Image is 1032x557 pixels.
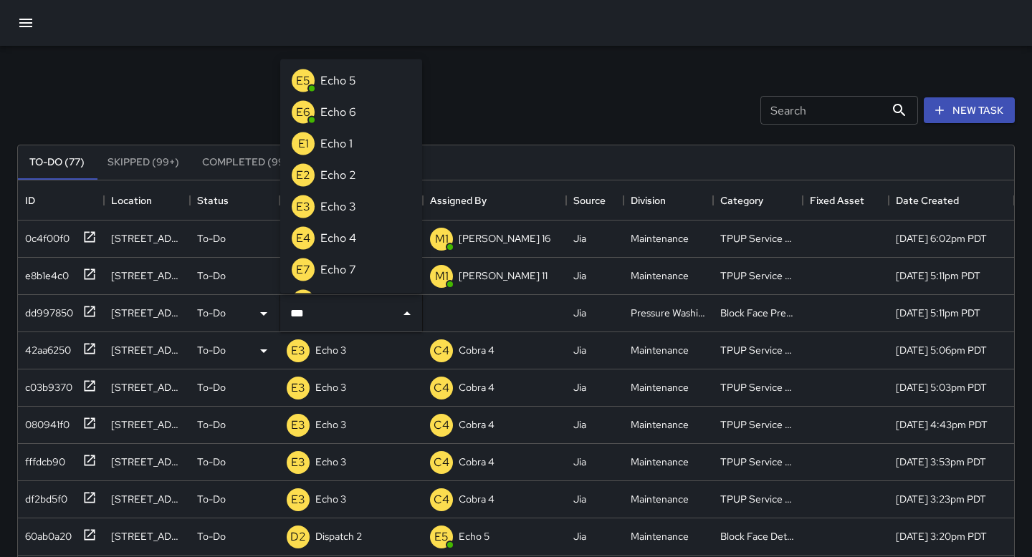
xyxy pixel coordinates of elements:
[896,268,980,283] div: 8/11/2025, 5:11pm PDT
[896,417,988,432] div: 8/11/2025, 4:43pm PDT
[896,529,987,543] div: 8/11/2025, 3:20pm PDT
[320,261,356,278] p: Echo 7
[720,529,795,543] div: Block Face Detailed
[397,304,417,324] button: Close
[291,417,305,434] p: E3
[296,166,310,183] p: E2
[104,180,190,221] div: Location
[573,306,586,320] div: Jia
[459,231,550,246] p: [PERSON_NAME] 16
[573,492,586,506] div: Jia
[896,231,987,246] div: 8/11/2025, 6:02pm PDT
[19,300,73,320] div: dd997850
[111,417,183,432] div: 441 9th Street
[720,268,795,283] div: TPUP Service Requested
[720,492,795,506] div: TPUP Service Requested
[434,342,449,359] p: C4
[291,342,305,359] p: E3
[290,528,306,546] p: D2
[197,417,226,432] p: To-Do
[720,231,795,246] div: TPUP Service Requested
[430,180,487,221] div: Assigned By
[896,343,987,357] div: 8/11/2025, 5:06pm PDT
[111,343,183,357] div: 338 24th Street
[631,455,689,469] div: Maintenance
[810,180,864,221] div: Fixed Asset
[197,380,226,394] p: To-Do
[423,180,566,221] div: Assigned By
[19,374,72,394] div: c03b9370
[19,523,72,543] div: 60ab0a20
[111,492,183,506] div: 2430 Broadway
[896,180,959,221] div: Date Created
[197,231,226,246] p: To-Do
[296,261,310,278] p: E7
[459,492,494,506] p: Cobra 4
[111,529,183,543] div: 285 23rd Street
[315,417,346,432] p: Echo 3
[190,180,279,221] div: Status
[197,306,226,320] p: To-Do
[720,180,763,221] div: Category
[713,180,803,221] div: Category
[111,268,183,283] div: 2400 Webster Street
[320,103,356,120] p: Echo 6
[296,72,310,89] p: E5
[197,455,226,469] p: To-Do
[720,380,795,394] div: TPUP Service Requested
[296,103,310,120] p: E6
[111,455,183,469] div: 230 Bay Place
[573,455,586,469] div: Jia
[573,268,586,283] div: Jia
[315,529,362,543] p: Dispatch 2
[434,417,449,434] p: C4
[197,180,229,221] div: Status
[459,268,548,283] p: [PERSON_NAME] 11
[315,343,346,357] p: Echo 3
[631,492,689,506] div: Maintenance
[19,449,65,469] div: fffdcb90
[111,231,183,246] div: 1153 Franklin Street
[573,180,606,221] div: Source
[459,529,489,543] p: Echo 5
[111,380,183,394] div: 824 Franklin Street
[435,231,449,248] p: M1
[631,417,689,432] div: Maintenance
[720,343,795,357] div: TPUP Service Requested
[111,180,152,221] div: Location
[434,491,449,508] p: C4
[197,343,226,357] p: To-Do
[111,306,183,320] div: 469 10th Street
[19,337,71,357] div: 42aa6250
[434,379,449,397] p: C4
[291,454,305,471] p: E3
[631,306,706,320] div: Pressure Washing
[459,343,494,357] p: Cobra 4
[889,180,1014,221] div: Date Created
[25,180,35,221] div: ID
[19,226,70,246] div: 0c4f00f0
[96,145,191,180] button: Skipped (99+)
[803,180,889,221] div: Fixed Asset
[197,268,226,283] p: To-Do
[631,343,689,357] div: Maintenance
[896,455,986,469] div: 8/11/2025, 3:53pm PDT
[296,292,310,309] p: E8
[459,417,494,432] p: Cobra 4
[631,529,689,543] div: Maintenance
[19,263,69,283] div: e8b1e4c0
[631,268,689,283] div: Maintenance
[18,145,96,180] button: To-Do (77)
[19,486,67,506] div: df2bd5f0
[459,380,494,394] p: Cobra 4
[315,455,346,469] p: Echo 3
[320,72,356,89] p: Echo 5
[298,135,309,152] p: E1
[197,529,226,543] p: To-Do
[459,455,494,469] p: Cobra 4
[631,231,689,246] div: Maintenance
[19,412,70,432] div: 080941f0
[434,454,449,471] p: C4
[291,379,305,397] p: E3
[315,492,346,506] p: Echo 3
